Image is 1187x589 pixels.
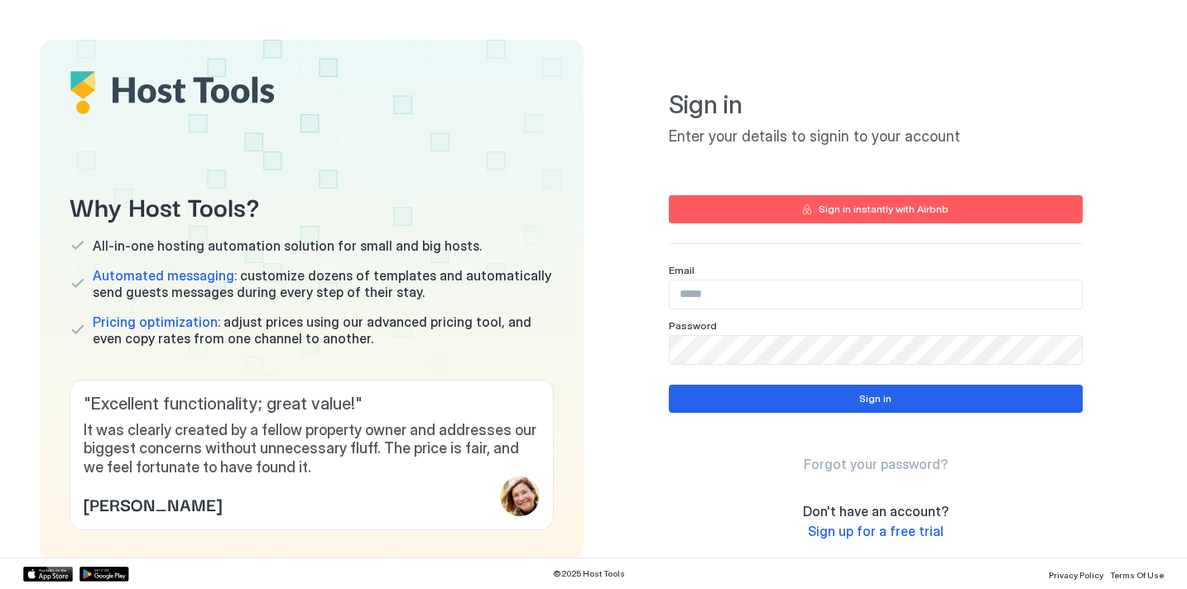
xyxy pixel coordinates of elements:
a: Sign up for a free trial [808,523,944,540]
button: Sign in [669,385,1083,413]
span: Privacy Policy [1049,570,1103,580]
div: Sign in [859,391,891,406]
a: Terms Of Use [1110,565,1164,582]
span: customize dozens of templates and automatically send guests messages during every step of their s... [93,267,554,300]
div: profile [500,476,540,516]
div: Sign in instantly with Airbnb [819,202,949,217]
span: [PERSON_NAME] [84,491,222,516]
a: Forgot your password? [804,456,948,473]
input: Input Field [670,280,1082,309]
button: Sign in instantly with Airbnb [669,195,1083,223]
a: Google Play Store [79,567,129,582]
span: Enter your details to signin to your account [669,127,1083,146]
span: Sign in [669,89,1083,121]
span: " Excellent functionality; great value! " [84,394,540,414]
span: Why Host Tools? [70,187,554,224]
a: App Store [23,567,73,582]
a: Privacy Policy [1049,565,1103,582]
span: Terms Of Use [1110,570,1164,580]
span: © 2025 Host Tools [553,568,625,579]
span: All-in-one hosting automation solution for small and big hosts. [93,237,482,254]
span: Pricing optimization: [93,314,220,330]
span: Email [669,264,694,276]
span: adjust prices using our advanced pricing tool, and even copy rates from one channel to another. [93,314,554,347]
span: Automated messaging: [93,267,237,284]
span: Don't have an account? [803,503,949,520]
input: Input Field [670,336,1082,364]
span: It was clearly created by a fellow property owner and addresses our biggest concerns without unne... [84,421,540,477]
span: Password [669,319,717,332]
